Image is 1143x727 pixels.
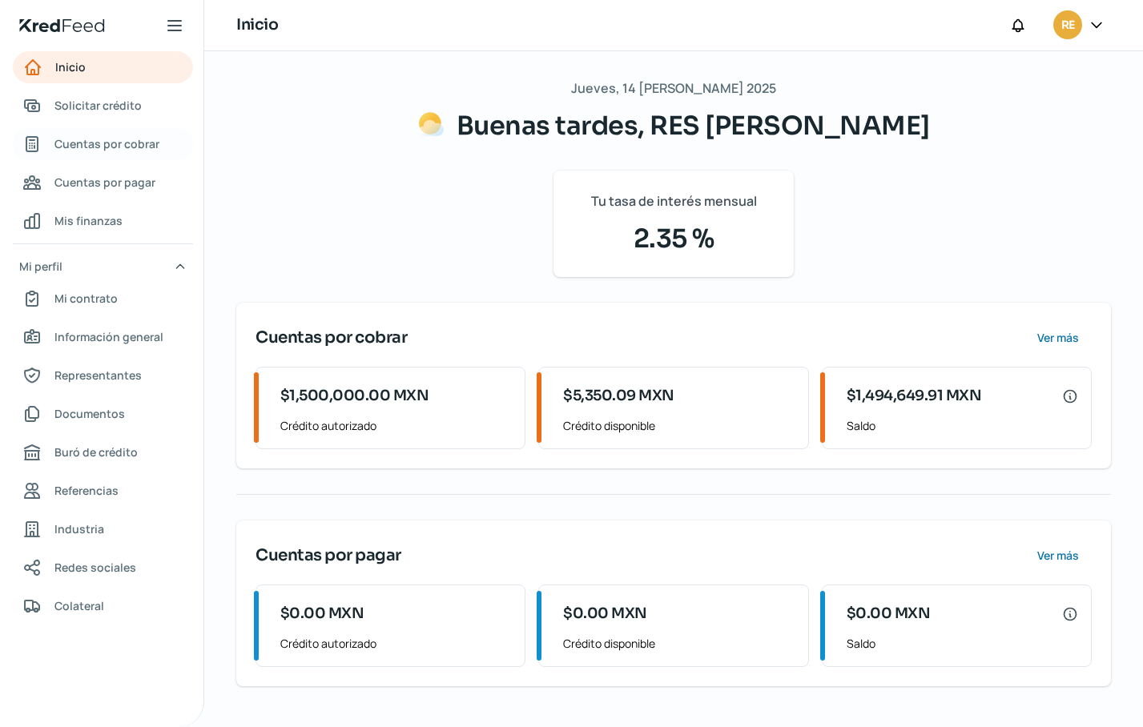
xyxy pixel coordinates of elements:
[1037,550,1079,561] span: Ver más
[13,205,193,237] a: Mis finanzas
[13,359,193,392] a: Representantes
[280,603,364,625] span: $0.00 MXN
[256,544,401,568] span: Cuentas por pagar
[571,77,776,100] span: Jueves, 14 [PERSON_NAME] 2025
[1037,332,1079,343] span: Ver más
[54,596,104,616] span: Colateral
[19,256,62,276] span: Mi perfil
[13,321,193,353] a: Información general
[54,134,159,154] span: Cuentas por cobrar
[54,442,138,462] span: Buró de crédito
[54,288,118,308] span: Mi contrato
[54,404,125,424] span: Documentos
[54,95,142,115] span: Solicitar crédito
[13,475,193,507] a: Referencias
[847,416,1078,436] span: Saldo
[280,385,429,407] span: $1,500,000.00 MXN
[457,110,930,142] span: Buenas tardes, RES [PERSON_NAME]
[563,603,647,625] span: $0.00 MXN
[54,172,155,192] span: Cuentas por pagar
[54,327,163,347] span: Información general
[13,398,193,430] a: Documentos
[1024,540,1092,572] button: Ver más
[13,51,193,83] a: Inicio
[54,365,142,385] span: Representantes
[1024,322,1092,354] button: Ver más
[13,513,193,545] a: Industria
[54,480,119,500] span: Referencias
[280,416,512,436] span: Crédito autorizado
[54,519,104,539] span: Industria
[847,385,982,407] span: $1,494,649.91 MXN
[13,128,193,160] a: Cuentas por cobrar
[54,557,136,577] span: Redes sociales
[563,416,795,436] span: Crédito disponible
[418,111,444,137] img: Saludos
[563,385,674,407] span: $5,350.09 MXN
[847,603,931,625] span: $0.00 MXN
[847,633,1078,653] span: Saldo
[280,633,512,653] span: Crédito autorizado
[55,57,86,77] span: Inicio
[13,552,193,584] a: Redes sociales
[13,590,193,622] a: Colateral
[13,167,193,199] a: Cuentas por pagar
[13,436,193,468] a: Buró de crédito
[13,90,193,122] a: Solicitar crédito
[1061,16,1074,35] span: RE
[256,326,407,350] span: Cuentas por cobrar
[591,190,757,213] span: Tu tasa de interés mensual
[54,211,123,231] span: Mis finanzas
[13,283,193,315] a: Mi contrato
[236,14,278,37] h1: Inicio
[573,219,775,258] span: 2.35 %
[563,633,795,653] span: Crédito disponible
